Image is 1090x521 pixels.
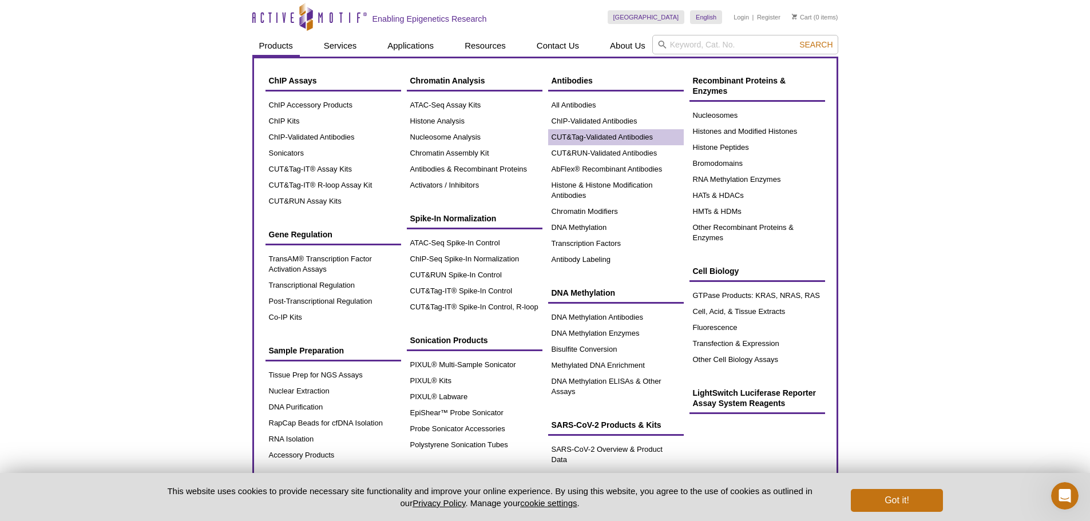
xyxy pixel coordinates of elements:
[548,309,684,325] a: DNA Methylation Antibodies
[265,193,401,209] a: CUT&RUN Assay Kits
[548,414,684,436] a: SARS-CoV-2 Products & Kits
[407,373,542,389] a: PIXUL® Kits
[252,35,300,57] a: Products
[851,489,942,512] button: Got it!
[792,10,838,24] li: (0 items)
[689,288,825,304] a: GTPase Products: KRAS, NRAS, RAS
[269,230,332,239] span: Gene Regulation
[407,251,542,267] a: ChIP-Seq Spike-In Normalization
[689,336,825,352] a: Transfection & Expression
[407,235,542,251] a: ATAC-Seq Spike-In Control
[689,108,825,124] a: Nucleosomes
[548,70,684,92] a: Antibodies
[548,468,684,484] a: Recombinant SARS-CoV-2 Antibodies
[265,161,401,177] a: CUT&Tag-IT® Assay Kits
[265,251,401,277] a: TransAM® Transcription Factor Activation Assays
[265,293,401,309] a: Post-Transcriptional Regulation
[548,220,684,236] a: DNA Methylation
[407,405,542,421] a: EpiShear™ Probe Sonicator
[407,177,542,193] a: Activators / Inhibitors
[265,113,401,129] a: ChIP Kits
[690,10,722,24] a: English
[552,420,661,429] span: SARS-CoV-2 Products & Kits
[548,97,684,113] a: All Antibodies
[548,325,684,341] a: DNA Methylation Enzymes
[410,76,485,85] span: Chromatin Analysis
[372,14,487,24] h2: Enabling Epigenetics Research
[265,70,401,92] a: ChIP Assays
[652,35,838,54] input: Keyword, Cat. No.
[792,13,812,21] a: Cart
[269,76,317,85] span: ChIP Assays
[548,161,684,177] a: AbFlex® Recombinant Antibodies
[608,10,685,24] a: [GEOGRAPHIC_DATA]
[693,388,816,408] span: LightSwitch Luciferase Reporter Assay System Reagents
[407,299,542,315] a: CUT&Tag-IT® Spike-In Control, R-loop
[548,113,684,129] a: ChIP-Validated Antibodies
[1051,482,1079,510] iframe: Intercom live chat
[548,373,684,400] a: DNA Methylation ELISAs & Other Assays
[407,329,542,351] a: Sonication Products
[407,267,542,283] a: CUT&RUN Spike-In Control
[548,282,684,304] a: DNA Methylation
[548,204,684,220] a: Chromatin Modifiers
[410,214,497,223] span: Spike-In Normalization
[265,309,401,325] a: Co-IP Kits
[265,145,401,161] a: Sonicators
[689,320,825,336] a: Fluorescence
[757,13,780,21] a: Register
[689,172,825,188] a: RNA Methylation Enzymes
[693,76,786,96] span: Recombinant Proteins & Enzymes
[148,485,833,509] p: This website uses cookies to provide necessary site functionality and improve your online experie...
[407,113,542,129] a: Histone Analysis
[530,35,586,57] a: Contact Us
[407,161,542,177] a: Antibodies & Recombinant Proteins
[689,204,825,220] a: HMTs & HDMs
[689,124,825,140] a: Histones and Modified Histones
[689,260,825,282] a: Cell Biology
[689,304,825,320] a: Cell, Acid, & Tissue Extracts
[269,346,344,355] span: Sample Preparation
[548,177,684,204] a: Histone & Histone Modification Antibodies
[689,188,825,204] a: HATs & HDACs
[265,177,401,193] a: CUT&Tag-IT® R-loop Assay Kit
[407,389,542,405] a: PIXUL® Labware
[265,447,401,463] a: Accessory Products
[796,39,836,50] button: Search
[407,129,542,145] a: Nucleosome Analysis
[689,156,825,172] a: Bromodomains
[693,267,739,276] span: Cell Biology
[548,357,684,373] a: Methylated DNA Enrichment
[752,10,754,24] li: |
[799,40,833,49] span: Search
[265,415,401,431] a: RapCap Beads for cfDNA Isolation
[380,35,441,57] a: Applications
[413,498,465,508] a: Privacy Policy
[407,421,542,437] a: Probe Sonicator Accessories
[689,70,825,102] a: Recombinant Proteins & Enzymes
[265,97,401,113] a: ChIP Accessory Products
[407,145,542,161] a: Chromatin Assembly Kit
[548,145,684,161] a: CUT&RUN-Validated Antibodies
[265,224,401,245] a: Gene Regulation
[317,35,364,57] a: Services
[603,35,652,57] a: About Us
[552,288,615,297] span: DNA Methylation
[458,35,513,57] a: Resources
[548,129,684,145] a: CUT&Tag-Validated Antibodies
[520,498,577,508] button: cookie settings
[734,13,749,21] a: Login
[407,208,542,229] a: Spike-In Normalization
[407,283,542,299] a: CUT&Tag-IT® Spike-In Control
[407,357,542,373] a: PIXUL® Multi-Sample Sonicator
[548,442,684,468] a: SARS-CoV-2 Overview & Product Data
[407,70,542,92] a: Chromatin Analysis
[265,367,401,383] a: Tissue Prep for NGS Assays
[548,252,684,268] a: Antibody Labeling
[265,399,401,415] a: DNA Purification
[792,14,797,19] img: Your Cart
[552,76,593,85] span: Antibodies
[265,383,401,399] a: Nuclear Extraction
[689,220,825,246] a: Other Recombinant Proteins & Enzymes
[548,341,684,357] a: Bisulfite Conversion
